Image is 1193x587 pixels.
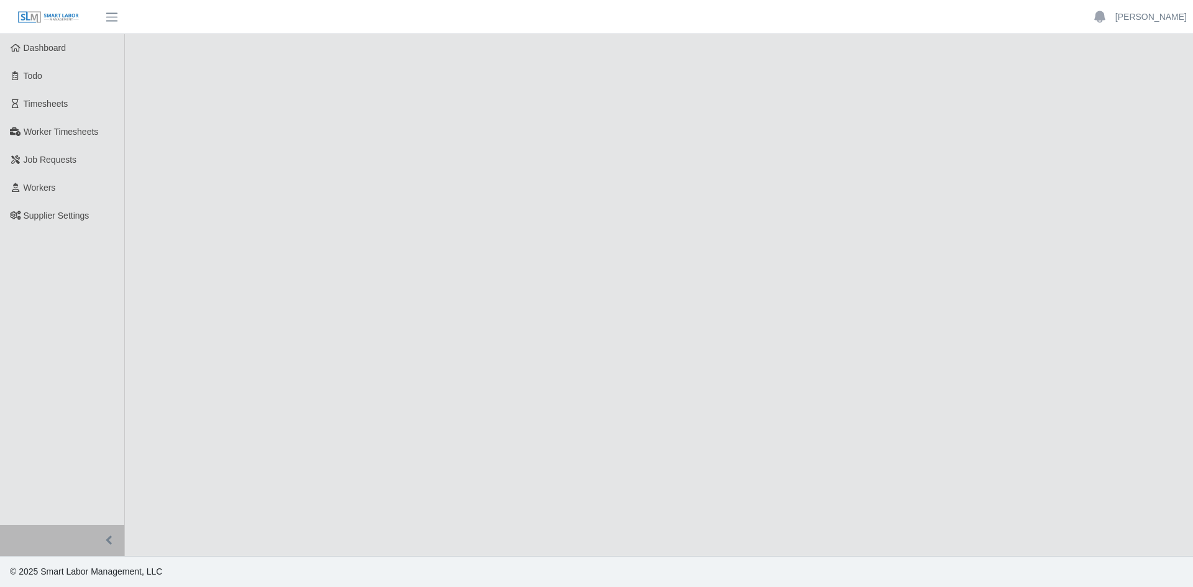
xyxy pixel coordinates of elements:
[10,567,162,576] span: © 2025 Smart Labor Management, LLC
[24,155,77,165] span: Job Requests
[24,43,66,53] span: Dashboard
[24,211,89,221] span: Supplier Settings
[17,11,80,24] img: SLM Logo
[24,99,68,109] span: Timesheets
[24,127,98,137] span: Worker Timesheets
[24,71,42,81] span: Todo
[24,183,56,193] span: Workers
[1115,11,1187,24] a: [PERSON_NAME]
